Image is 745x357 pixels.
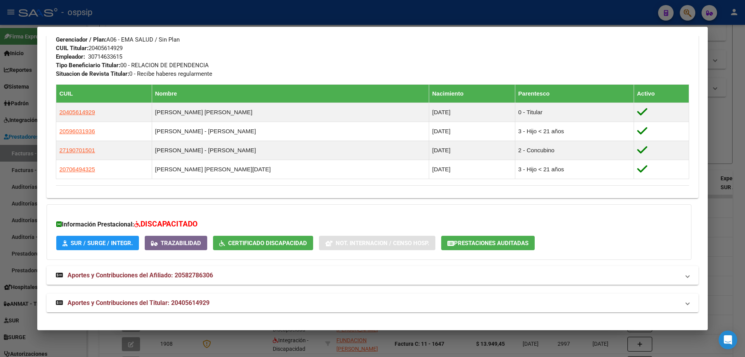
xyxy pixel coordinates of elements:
span: 20405614929 [59,109,95,115]
div: Open Intercom Messenger [719,331,737,349]
span: Trazabilidad [161,240,201,247]
td: [DATE] [429,141,515,160]
span: SUR / SURGE / INTEGR. [71,240,133,247]
span: Not. Internacion / Censo Hosp. [336,240,429,247]
td: 0 - Titular [515,103,634,122]
span: 20706494325 [59,166,95,172]
mat-expansion-panel-header: Aportes y Contribuciones del Titular: 20405614929 [47,294,698,312]
th: Nombre [152,85,429,103]
td: 3 - Hijo < 21 años [515,122,634,141]
td: [PERSON_NAME] [PERSON_NAME][DATE] [152,160,429,179]
td: 2 - Concubino [515,141,634,160]
th: Nacimiento [429,85,515,103]
span: Aportes y Contribuciones del Titular: 20405614929 [68,299,210,306]
strong: Gerenciador / Plan: [56,36,106,43]
span: 00 - RELACION DE DEPENDENCIA [56,62,209,69]
button: Trazabilidad [145,236,207,250]
span: A06 - EMA SALUD / Sin Plan [56,36,180,43]
button: SUR / SURGE / INTEGR. [56,236,139,250]
span: 20596031936 [59,128,95,134]
button: Prestaciones Auditadas [441,236,535,250]
span: Certificado Discapacidad [228,240,307,247]
span: 27190701501 [59,147,95,153]
mat-expansion-panel-header: Aportes y Contribuciones del Afiliado: 20582786306 [47,266,698,285]
strong: Empleador: [56,53,85,60]
th: Parentesco [515,85,634,103]
td: [DATE] [429,103,515,122]
td: [DATE] [429,160,515,179]
strong: CUIL Titular: [56,45,88,52]
span: Aportes y Contribuciones del Afiliado: 20582786306 [68,272,213,279]
td: [DATE] [429,122,515,141]
td: 3 - Hijo < 21 años [515,160,634,179]
span: DISCAPACITADO [140,219,198,228]
span: 20405614929 [56,45,123,52]
span: Prestaciones Auditadas [454,240,528,247]
h3: Información Prestacional: [56,219,682,230]
button: Certificado Discapacidad [213,236,313,250]
th: CUIL [56,85,152,103]
td: [PERSON_NAME] - [PERSON_NAME] [152,122,429,141]
button: Not. Internacion / Censo Hosp. [319,236,435,250]
strong: Tipo Beneficiario Titular: [56,62,120,69]
td: [PERSON_NAME] - [PERSON_NAME] [152,141,429,160]
div: 30714633615 [88,52,122,61]
td: [PERSON_NAME] [PERSON_NAME] [152,103,429,122]
th: Activo [634,85,689,103]
strong: Situacion de Revista Titular: [56,70,129,77]
span: 0 - Recibe haberes regularmente [56,70,212,77]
